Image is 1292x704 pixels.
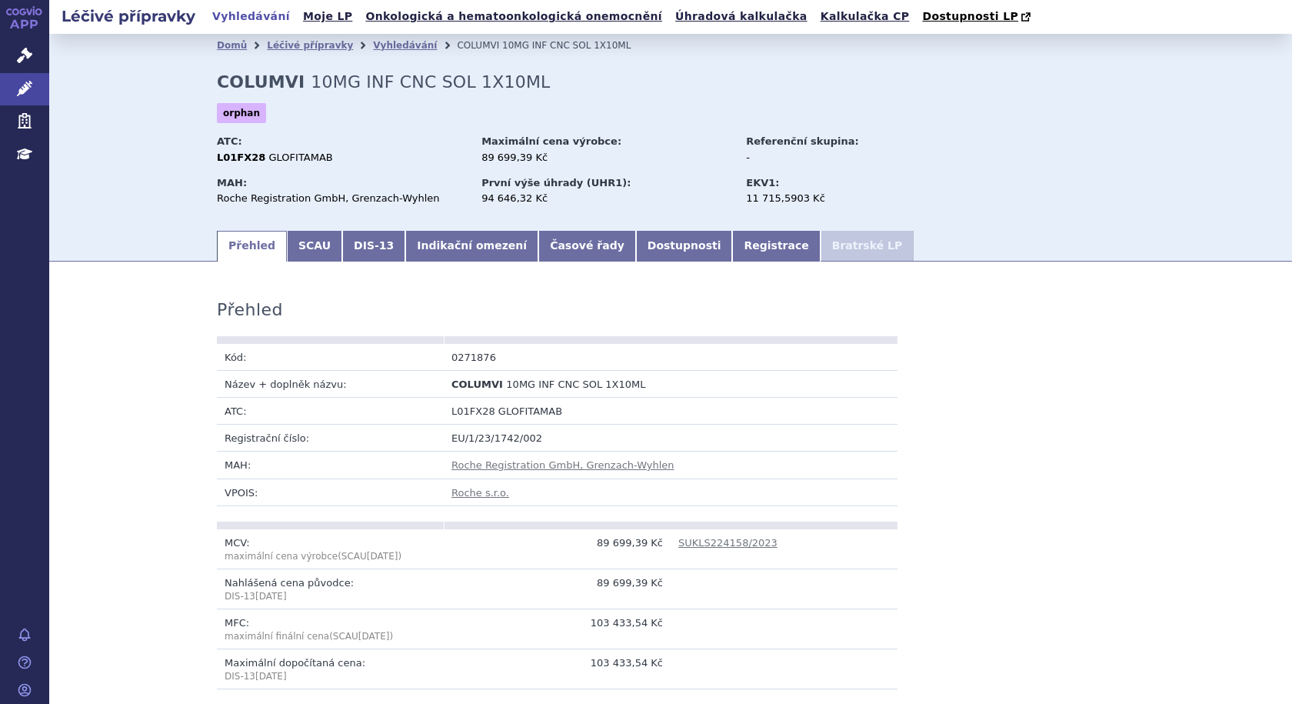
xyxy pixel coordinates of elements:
a: Registrace [732,231,820,262]
span: GLOFITAMAB [269,152,333,163]
a: Přehled [217,231,287,262]
a: Vyhledávání [373,40,437,51]
td: 103 433,54 Kč [444,609,671,649]
span: [DATE] [255,671,287,682]
p: maximální finální cena [225,630,436,643]
a: Úhradová kalkulačka [671,6,812,27]
span: 10MG INF CNC SOL 1X10ML [311,72,550,92]
td: 89 699,39 Kč [444,529,671,569]
td: Kód: [217,344,444,371]
a: Onkologická a hematoonkologická onemocnění [361,6,667,27]
span: maximální cena výrobce [225,551,338,562]
span: [DATE] [358,631,390,642]
span: GLOFITAMAB [498,405,562,417]
td: VPOIS: [217,479,444,505]
strong: Referenční skupina: [746,135,858,147]
div: Roche Registration GmbH, Grenzach-Wyhlen [217,192,467,205]
strong: EKV1: [746,177,779,189]
p: DIS-13 [225,590,436,603]
strong: První výše úhrady (UHR1): [481,177,631,189]
strong: L01FX28 [217,152,265,163]
span: COLUMVI [451,379,503,390]
div: 94 646,32 Kč [481,192,731,205]
a: Moje LP [298,6,357,27]
td: 103 433,54 Kč [444,649,671,689]
span: [DATE] [255,591,287,602]
a: SCAU [287,231,342,262]
span: 10MG INF CNC SOL 1X10ML [506,379,645,390]
td: EU/1/23/1742/002 [444,425,897,452]
td: Registrační číslo: [217,425,444,452]
a: Vyhledávání [208,6,295,27]
a: SUKLS224158/2023 [678,537,778,549]
div: 11 715,5903 Kč [746,192,919,205]
td: MAH: [217,452,444,479]
span: [DATE] [367,551,398,562]
a: Indikační omezení [405,231,538,262]
strong: Maximální cena výrobce: [481,135,621,147]
strong: MAH: [217,177,247,189]
span: (SCAU ) [225,551,401,562]
a: Roche Registration GmbH, Grenzach-Wyhlen [451,459,674,471]
td: Název + doplněk názvu: [217,370,444,397]
a: Domů [217,40,247,51]
a: Léčivé přípravky [267,40,353,51]
a: Kalkulačka CP [816,6,914,27]
td: MFC: [217,609,444,649]
h2: Léčivé přípravky [49,5,208,27]
p: DIS-13 [225,670,436,683]
td: Nahlášená cena původce: [217,569,444,609]
span: (SCAU ) [329,631,393,642]
span: orphan [217,103,266,123]
div: 89 699,39 Kč [481,151,731,165]
strong: COLUMVI [217,72,305,92]
td: ATC: [217,398,444,425]
td: 89 699,39 Kč [444,569,671,609]
a: Dostupnosti [636,231,733,262]
a: Roche s.r.o. [451,487,509,499]
a: DIS-13 [342,231,405,262]
a: Dostupnosti LP [917,6,1038,28]
td: 0271876 [444,344,671,371]
div: - [746,151,919,165]
span: COLUMVI [457,40,499,51]
td: Maximální dopočítaná cena: [217,649,444,689]
h3: Přehled [217,300,283,320]
span: 10MG INF CNC SOL 1X10ML [502,40,631,51]
span: L01FX28 [451,405,495,417]
span: Dostupnosti LP [922,10,1018,22]
strong: ATC: [217,135,242,147]
td: MCV: [217,529,444,569]
a: Časové řady [538,231,636,262]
